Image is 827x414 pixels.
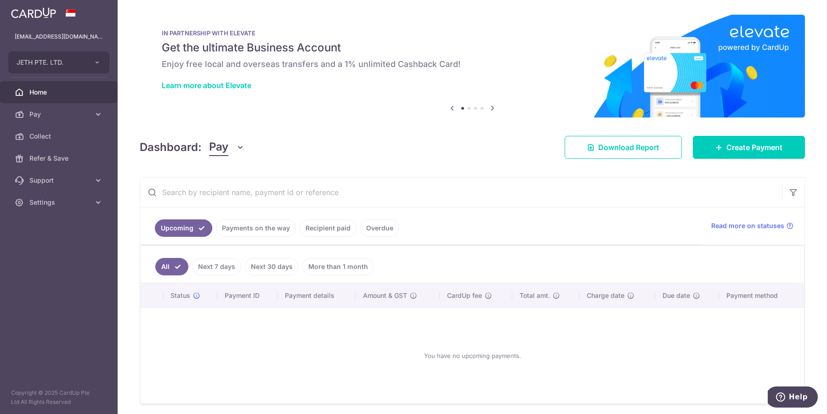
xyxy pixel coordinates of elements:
a: Upcoming [155,219,212,237]
a: Learn more about Elevate [162,81,251,90]
span: Status [170,291,190,300]
th: Payment method [719,284,804,308]
h4: Dashboard: [140,139,202,156]
a: Recipient paid [300,219,357,237]
th: Payment ID [217,284,278,308]
span: Pay [29,110,90,119]
span: Charge date [587,291,624,300]
span: Read more on statuses [711,221,784,230]
span: Create Payment [726,142,782,153]
h6: Enjoy free local and overseas transfers and a 1% unlimited Cashback Card! [162,59,783,70]
img: CardUp [11,7,56,18]
a: Download Report [565,136,682,159]
span: Download Report [598,142,659,153]
span: Pay [209,139,228,156]
h5: Get the ultimate Business Account [162,40,783,55]
a: Next 7 days [192,258,241,275]
iframe: Opens a widget where you can find more information [768,386,818,409]
th: Payment details [278,284,356,308]
p: [EMAIL_ADDRESS][DOMAIN_NAME] [15,32,103,41]
span: Due date [663,291,690,300]
a: Create Payment [693,136,805,159]
span: Settings [29,198,90,207]
button: Pay [209,139,244,156]
span: CardUp fee [447,291,482,300]
span: Collect [29,132,90,141]
a: All [155,258,188,275]
span: Support [29,176,90,185]
div: You have no upcoming payments. [152,315,793,396]
button: JETH PTE. LTD. [8,51,109,73]
span: JETH PTE. LTD. [17,58,85,67]
span: Refer & Save [29,154,90,163]
a: Next 30 days [245,258,299,275]
a: More than 1 month [302,258,374,275]
span: Amount & GST [363,291,407,300]
span: Total amt. [520,291,550,300]
img: Renovation banner [140,15,805,117]
a: Overdue [360,219,399,237]
input: Search by recipient name, payment id or reference [140,178,782,207]
a: Payments on the way [216,219,296,237]
p: IN PARTNERSHIP WITH ELEVATE [162,29,783,37]
span: Home [29,88,90,97]
a: Read more on statuses [711,221,793,230]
